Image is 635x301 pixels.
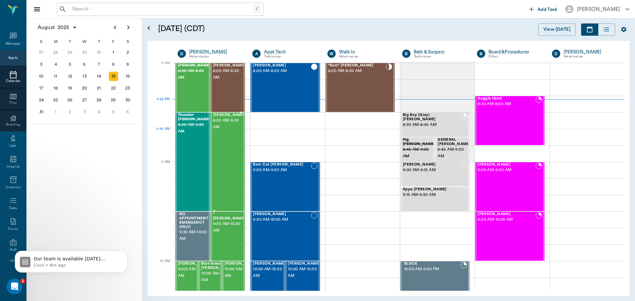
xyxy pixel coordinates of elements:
[37,48,46,57] div: Sunday, July 27, 2025
[403,138,436,146] span: Pig [PERSON_NAME]
[478,101,535,107] span: 8:20 AM - 8:50 AM
[7,164,20,169] div: Imaging
[158,23,332,34] h5: [DATE] (CDT)
[403,146,436,160] span: 8:45 AM - 9:00 AM
[34,21,81,34] button: August2025
[564,49,617,55] div: [PERSON_NAME]
[6,185,21,190] div: Inventory
[488,49,542,55] a: Board &Procedures
[63,37,77,47] div: T
[213,117,246,131] span: 8:30 AM - 9:30 AM
[475,162,544,211] div: BOOKED, 9:00 AM - 9:30 AM
[94,72,104,81] div: Thursday, August 14, 2025
[109,48,118,57] div: Friday, August 1, 2025
[264,49,317,55] a: Appt Tech
[80,95,89,105] div: Wednesday, August 27, 2025
[253,262,286,266] span: [PERSON_NAME]
[478,96,535,101] span: Auggie Hand
[400,162,470,187] div: NOT_CONFIRMED, 9:00 AM - 9:15 AM
[178,68,211,81] span: 8:00 AM - 8:30 AM
[153,159,170,175] div: 9 AM
[123,48,132,57] div: Saturday, August 2, 2025
[328,68,386,74] span: 8:00 AM - 8:30 AM
[253,163,311,167] span: Barn Cat [PERSON_NAME]
[80,60,89,69] div: Wednesday, August 6, 2025
[51,84,60,93] div: Monday, August 18, 2025
[288,266,321,279] span: 10:00 AM - 10:30 AM
[250,162,320,211] div: NOT_CONFIRMED, 9:00 AM - 9:30 AM
[94,60,104,69] div: Thursday, August 7, 2025
[179,229,210,242] span: 9:30 AM - 10:00 AM
[253,63,311,68] span: [PERSON_NAME]
[288,262,321,266] span: [PERSON_NAME]
[51,107,60,117] div: Monday, September 1, 2025
[178,122,211,135] span: 8:30 AM - 9:30 AM
[213,113,246,117] span: [PERSON_NAME]
[37,107,46,117] div: Sunday, August 31, 2025
[213,221,246,234] span: 9:30 AM - 10:00 AM
[109,84,118,93] div: Friday, August 22, 2025
[253,68,311,74] span: 8:00 AM - 8:30 AM
[37,72,46,81] div: Sunday, August 10, 2025
[5,237,137,283] iframe: Intercom notifications message
[560,3,635,15] button: [PERSON_NAME]
[201,270,234,283] span: 10:00 AM - 10:30 AM
[80,84,89,93] div: Wednesday, August 20, 2025
[178,50,186,58] div: D
[400,137,435,162] div: CANCELED, 8:45 AM - 9:00 AM
[109,72,118,81] div: Today, Friday, August 15, 2025
[414,49,467,55] a: Bath & Surgery
[49,37,63,47] div: M
[438,138,471,146] span: GENERAL [PERSON_NAME]
[478,163,535,167] span: [PERSON_NAME]
[189,49,242,55] a: [PERSON_NAME]
[253,212,311,216] span: [PERSON_NAME]
[37,60,46,69] div: Sunday, August 3, 2025
[435,137,470,162] div: NOT_CONFIRMED, 8:45 AM - 9:00 AM
[577,5,620,13] div: [PERSON_NAME]
[403,187,460,192] span: Appa [PERSON_NAME]
[153,59,170,76] div: 8 AM
[538,23,576,36] button: View [DATE]
[225,266,258,279] span: 10:00 AM - 10:30 AM
[400,112,470,137] div: BOOKED, 8:30 AM - 8:45 AM
[213,212,246,221] span: *[PERSON_NAME]
[123,95,132,105] div: Saturday, August 30, 2025
[400,187,470,211] div: NOT_CONFIRMED, 9:15 AM - 9:30 AM
[478,212,535,216] span: [PERSON_NAME]
[178,113,211,122] span: Thunder [PERSON_NAME]
[552,50,560,58] div: D
[339,49,392,55] a: Walk In
[475,96,544,145] div: BOOKED, 8:20 AM - 8:50 AM
[109,107,118,117] div: Friday, September 5, 2025
[37,95,46,105] div: Sunday, August 24, 2025
[65,84,75,93] div: Tuesday, August 19, 2025
[253,266,286,279] span: 10:00 AM - 10:30 AM
[178,63,211,68] span: [PERSON_NAME]
[37,84,46,93] div: Sunday, August 17, 2025
[7,279,22,294] iframe: Intercom live chat
[327,50,336,58] div: W
[94,95,104,105] div: Thursday, August 28, 2025
[34,37,49,47] div: S
[109,95,118,105] div: Friday, August 29, 2025
[250,63,320,112] div: CHECKED_OUT, 8:00 AM - 8:30 AM
[253,216,311,223] span: 9:30 AM - 10:00 AM
[403,122,461,128] span: 8:30 AM - 8:45 AM
[122,21,135,34] button: Next page
[80,48,89,57] div: Wednesday, July 30, 2025
[403,192,460,198] span: 9:15 AM - 9:30 AM
[438,146,471,160] span: 8:45 AM - 9:00 AM
[123,60,132,69] div: Saturday, August 9, 2025
[178,266,211,279] span: 10:00 AM - 10:30 AM
[51,60,60,69] div: Monday, August 4, 2025
[404,262,460,266] span: BLOCK
[123,84,132,93] div: Saturday, August 23, 2025
[109,60,118,69] div: Friday, August 8, 2025
[478,216,535,223] span: 9:30 AM - 10:00 AM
